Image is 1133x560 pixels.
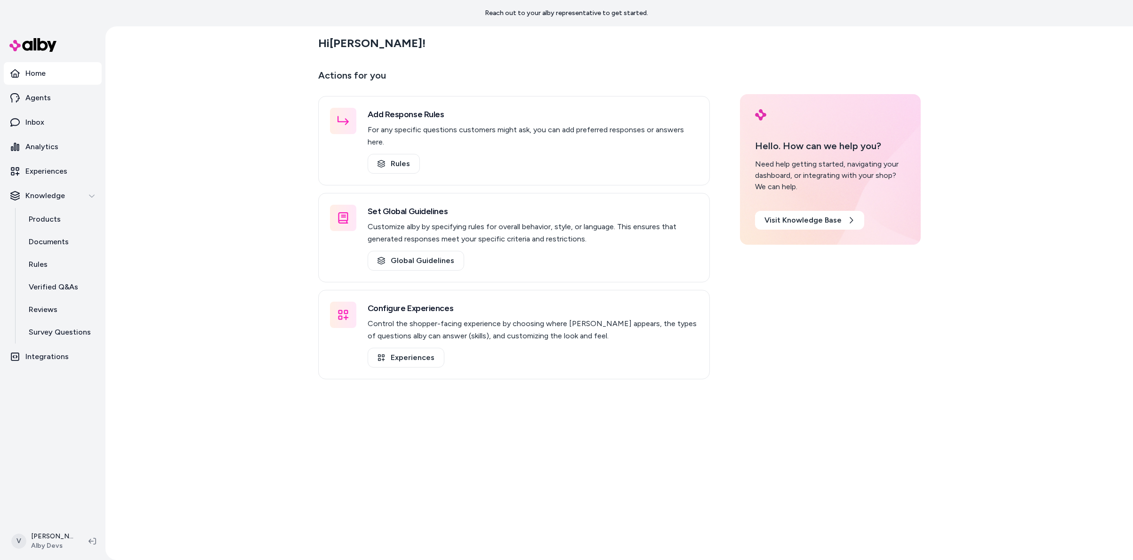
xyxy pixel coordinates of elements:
[368,205,698,218] h3: Set Global Guidelines
[6,526,81,556] button: V[PERSON_NAME]Alby Devs
[9,38,56,52] img: alby Logo
[25,141,58,152] p: Analytics
[368,318,698,342] p: Control the shopper-facing experience by choosing where [PERSON_NAME] appears, the types of quest...
[31,541,73,551] span: Alby Devs
[4,345,102,368] a: Integrations
[755,211,864,230] a: Visit Knowledge Base
[11,534,26,549] span: V
[25,351,69,362] p: Integrations
[4,184,102,207] button: Knowledge
[29,304,57,315] p: Reviews
[19,298,102,321] a: Reviews
[25,190,65,201] p: Knowledge
[4,87,102,109] a: Agents
[25,166,67,177] p: Experiences
[4,62,102,85] a: Home
[29,259,48,270] p: Rules
[4,160,102,183] a: Experiences
[25,117,44,128] p: Inbox
[368,302,698,315] h3: Configure Experiences
[368,251,464,271] a: Global Guidelines
[4,111,102,134] a: Inbox
[318,68,710,90] p: Actions for you
[368,108,698,121] h3: Add Response Rules
[29,281,78,293] p: Verified Q&As
[25,92,51,104] p: Agents
[29,214,61,225] p: Products
[25,68,46,79] p: Home
[31,532,73,541] p: [PERSON_NAME]
[19,208,102,231] a: Products
[368,348,444,368] a: Experiences
[4,136,102,158] a: Analytics
[19,231,102,253] a: Documents
[755,109,766,120] img: alby Logo
[368,124,698,148] p: For any specific questions customers might ask, you can add preferred responses or answers here.
[755,139,906,153] p: Hello. How can we help you?
[19,321,102,344] a: Survey Questions
[368,154,420,174] a: Rules
[29,327,91,338] p: Survey Questions
[485,8,648,18] p: Reach out to your alby representative to get started.
[318,36,426,50] h2: Hi [PERSON_NAME] !
[29,236,69,248] p: Documents
[19,276,102,298] a: Verified Q&As
[755,159,906,192] div: Need help getting started, navigating your dashboard, or integrating with your shop? We can help.
[368,221,698,245] p: Customize alby by specifying rules for overall behavior, style, or language. This ensures that ge...
[19,253,102,276] a: Rules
